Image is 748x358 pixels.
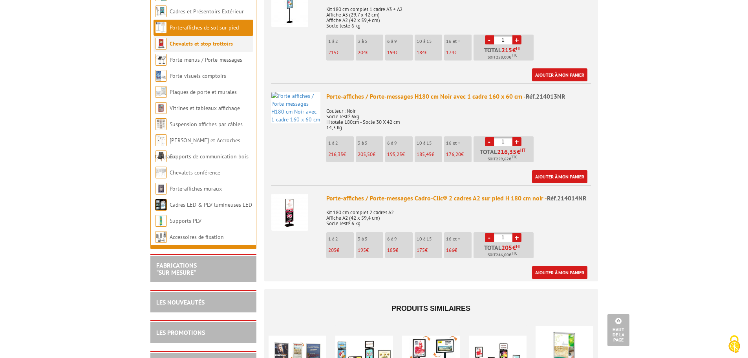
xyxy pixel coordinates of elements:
[326,194,591,203] div: Porte-affiches / Porte-messages Cadro-Clic® 2 cadres A2 sur pied H 180 cm noir -
[326,204,591,226] p: Kit 180 cm complet 2 cadres A2 Affiche A2 (42 x 59,4 cm) Socle lesté 6 kg
[446,140,472,146] p: 16 et +
[488,54,517,61] span: Soit €
[446,236,472,242] p: 16 et +
[326,92,591,101] div: Porte-affiches / Porte-messages H180 cm Noir avec 1 cadre 160 x 60 cm -
[387,152,413,157] p: €
[476,244,534,258] p: Total
[328,152,354,157] p: €
[328,151,343,158] span: 216,35
[155,38,167,50] img: Chevalets et stop trottoirs
[155,199,167,211] img: Cadres LED & PLV lumineuses LED
[155,22,167,33] img: Porte-affiches de sol sur pied
[446,151,461,158] span: 176,20
[155,134,167,146] img: Cimaises et Accroches tableaux
[170,233,224,241] a: Accessoires de fixation
[170,88,237,95] a: Plaques de porte et murales
[170,185,222,192] a: Porte-affiches muraux
[155,70,167,82] img: Porte-visuels comptoirs
[488,156,517,162] span: Soit €
[387,248,413,253] p: €
[417,247,425,253] span: 175
[328,248,354,253] p: €
[170,217,201,224] a: Supports PLV
[496,54,509,61] span: 258,00
[358,50,383,55] p: €
[387,49,395,56] span: 194
[358,49,366,56] span: 204
[328,247,337,253] span: 205
[387,236,413,242] p: 6 à 9
[358,248,383,253] p: €
[328,236,354,242] p: 1 à 2
[170,56,242,63] a: Porte-menus / Porte-messages
[155,183,167,195] img: Porte-affiches muraux
[532,68,587,81] a: Ajouter à mon panier
[328,49,337,56] span: 215
[358,247,366,253] span: 195
[417,49,425,56] span: 184
[358,140,383,146] p: 3 à 5
[512,35,521,44] a: +
[170,105,240,112] a: Vitrines et tableaux affichage
[358,39,383,44] p: 3 à 5
[156,298,205,306] a: LES NOUVEAUTÉS
[170,72,226,79] a: Porte-visuels comptoirs
[446,50,472,55] p: €
[488,252,517,258] span: Soit €
[446,248,472,253] p: €
[155,215,167,227] img: Supports PLV
[512,244,516,251] span: €
[417,50,442,55] p: €
[446,247,454,253] span: 166
[170,121,243,128] a: Suspension affiches par câbles
[358,236,383,242] p: 3 à 5
[170,201,252,208] a: Cadres LED & PLV lumineuses LED
[156,261,197,276] a: FABRICATIONS"Sur Mesure"
[512,233,521,242] a: +
[358,151,373,158] span: 205,50
[446,39,472,44] p: 16 et +
[417,236,442,242] p: 10 à 15
[516,244,521,249] sup: HT
[155,231,167,243] img: Accessoires de fixation
[155,54,167,66] img: Porte-menus / Porte-messages
[387,39,413,44] p: 6 à 9
[501,244,512,251] span: 205
[417,151,432,158] span: 185,45
[511,155,517,159] sup: TTC
[476,149,534,162] p: Total
[155,167,167,178] img: Chevalets conférence
[170,169,220,176] a: Chevalets conférence
[532,170,587,183] a: Ajouter à mon panier
[387,151,402,158] span: 195,25
[724,334,744,354] img: Cookies (fenêtre modale)
[516,46,521,51] sup: HT
[271,92,320,123] img: Porte-affiches / Porte-messages H180 cm Noir avec 1 cadre 160 x 60 cm
[387,247,395,253] span: 185
[417,152,442,157] p: €
[155,118,167,130] img: Suspension affiches par câbles
[391,305,470,312] span: Produits similaires
[485,233,494,242] a: -
[547,194,587,202] span: Réf.214014NR
[607,314,629,346] a: Haut de la page
[358,152,383,157] p: €
[501,47,512,53] span: 215
[170,40,233,47] a: Chevalets et stop trottoirs
[387,50,413,55] p: €
[155,137,240,160] a: [PERSON_NAME] et Accroches tableaux
[271,194,308,231] img: Porte-affiches / Porte-messages Cadro-Clic® 2 cadres A2 sur pied H 180 cm noir
[476,47,534,61] p: Total
[326,103,591,130] p: Couleur : Noir Socle lesté 6kg H totale 180cm - Socle 30 X 42 cm 14,3 Kg
[155,6,167,17] img: Cadres et Présentoirs Extérieur
[520,147,525,153] sup: HT
[532,266,587,279] a: Ajouter à mon panier
[512,47,516,53] span: €
[170,153,249,160] a: Supports de communication bois
[485,137,494,146] a: -
[328,140,354,146] p: 1 à 2
[417,39,442,44] p: 10 à 15
[417,248,442,253] p: €
[511,251,517,255] sup: TTC
[496,252,509,258] span: 246,00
